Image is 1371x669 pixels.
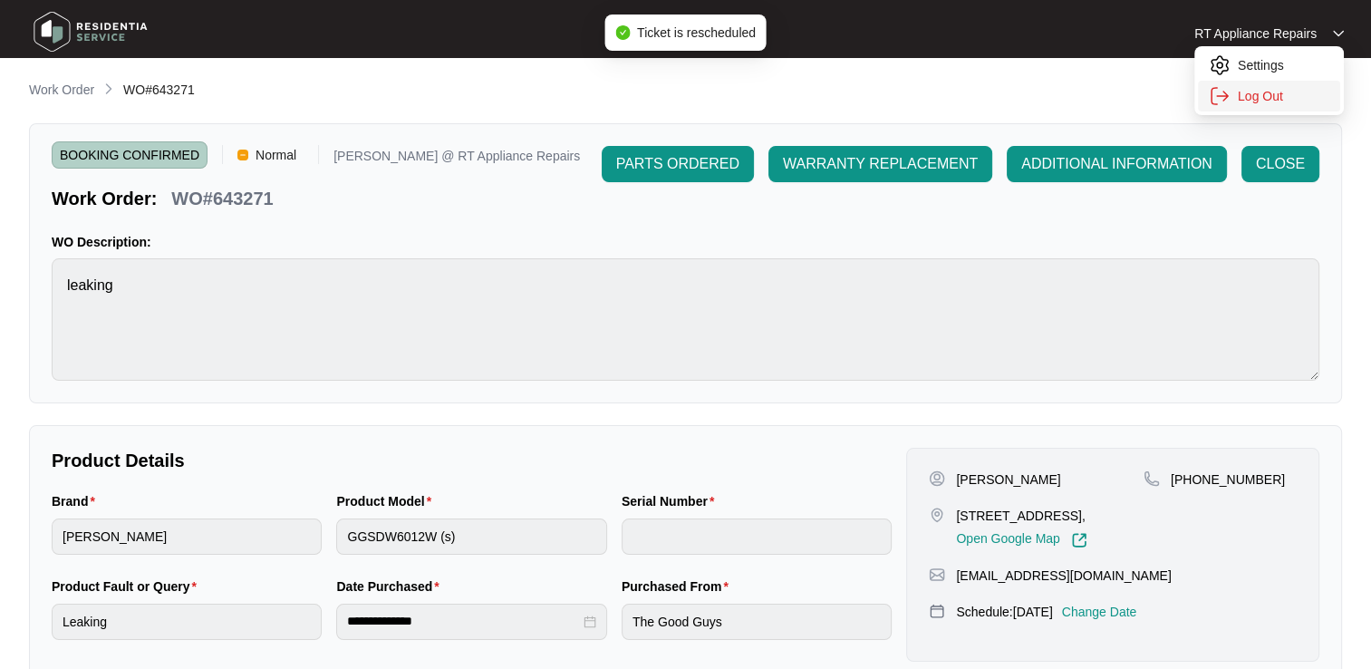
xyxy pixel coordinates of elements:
[622,604,892,640] input: Purchased From
[956,470,1060,489] p: [PERSON_NAME]
[52,577,204,596] label: Product Fault or Query
[52,492,102,510] label: Brand
[1209,85,1231,107] img: settings icon
[1333,29,1344,38] img: dropdown arrow
[956,532,1086,548] a: Open Google Map
[1171,470,1285,489] p: [PHONE_NUMBER]
[929,507,945,523] img: map-pin
[1209,54,1231,76] img: settings icon
[1071,532,1087,548] img: Link-External
[622,577,736,596] label: Purchased From
[52,604,322,640] input: Product Fault or Query
[123,82,195,97] span: WO#643271
[27,5,154,59] img: residentia service logo
[956,567,1171,585] p: [EMAIL_ADDRESS][DOMAIN_NAME]
[956,507,1086,525] p: [STREET_ADDRESS],
[637,25,756,40] span: Ticket is rescheduled
[336,519,606,555] input: Product Model
[336,577,446,596] label: Date Purchased
[602,146,754,182] button: PARTS ORDERED
[768,146,992,182] button: WARRANTY REPLACEMENT
[1241,146,1319,182] button: CLOSE
[237,150,248,160] img: Vercel Logo
[52,258,1319,381] textarea: leaking
[171,186,273,211] p: WO#643271
[248,141,304,169] span: Normal
[336,492,439,510] label: Product Model
[1144,470,1160,487] img: map-pin
[1062,603,1137,621] p: Change Date
[1256,153,1305,175] span: CLOSE
[615,25,630,40] span: check-circle
[956,603,1052,621] p: Schedule: [DATE]
[929,567,945,583] img: map-pin
[1021,153,1212,175] span: ADDITIONAL INFORMATION
[25,81,98,101] a: Work Order
[1007,146,1227,182] button: ADDITIONAL INFORMATION
[929,603,945,619] img: map-pin
[783,153,978,175] span: WARRANTY REPLACEMENT
[29,81,94,99] p: Work Order
[616,153,739,175] span: PARTS ORDERED
[1238,56,1329,74] p: Settings
[52,448,892,473] p: Product Details
[101,82,116,96] img: chevron-right
[347,612,579,631] input: Date Purchased
[52,519,322,555] input: Brand
[1238,87,1329,105] p: Log Out
[929,470,945,487] img: user-pin
[622,492,721,510] label: Serial Number
[52,186,157,211] p: Work Order:
[333,150,580,169] p: [PERSON_NAME] @ RT Appliance Repairs
[52,233,1319,251] p: WO Description:
[52,141,208,169] span: BOOKING CONFIRMED
[622,519,892,555] input: Serial Number
[1194,24,1317,43] p: RT Appliance Repairs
